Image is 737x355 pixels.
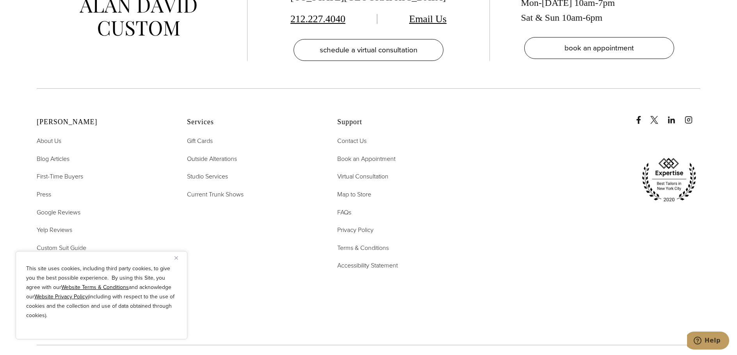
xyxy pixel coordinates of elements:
[337,154,395,164] a: Book an Appointment
[524,37,674,59] a: book an appointment
[26,264,177,320] p: This site uses cookies, including third party cookies, to give you the best possible experience. ...
[337,136,367,145] span: Contact Us
[337,154,395,163] span: Book an Appointment
[337,225,374,235] a: Privacy Policy
[337,136,468,271] nav: Support Footer Nav
[650,108,666,124] a: x/twitter
[668,108,683,124] a: linkedin
[174,256,178,260] img: Close
[37,136,61,146] a: About Us
[294,39,443,61] a: schedule a virtual consultation
[337,172,388,181] span: Virtual Consultation
[37,225,72,234] span: Yelp Reviews
[337,225,374,234] span: Privacy Policy
[37,172,83,181] span: First-Time Buyers
[337,171,388,182] a: Virtual Consultation
[187,136,213,146] a: Gift Cards
[187,190,244,199] span: Current Trunk Shows
[37,154,69,164] a: Blog Articles
[37,190,51,199] span: Press
[37,243,86,253] a: Custom Suit Guide
[337,208,351,217] span: FAQs
[187,136,213,145] span: Gift Cards
[337,118,468,127] h2: Support
[37,154,69,163] span: Blog Articles
[187,171,228,182] a: Studio Services
[337,261,398,270] span: Accessibility Statement
[685,108,700,124] a: instagram
[337,207,351,218] a: FAQs
[37,208,80,217] span: Google Reviews
[320,44,417,55] span: schedule a virtual consultation
[34,293,88,301] a: Website Privacy Policy
[337,189,371,200] a: Map to Store
[687,332,729,351] iframe: Opens a widget where you can chat to one of our agents
[638,155,700,205] img: expertise, best tailors in new york city 2020
[37,171,83,182] a: First-Time Buyers
[37,118,167,127] h2: [PERSON_NAME]
[187,118,318,127] h2: Services
[37,225,72,235] a: Yelp Reviews
[337,260,398,271] a: Accessibility Statement
[61,283,129,291] a: Website Terms & Conditions
[290,13,345,25] a: 212.227.4040
[187,154,237,163] span: Outside Alterations
[564,42,634,54] span: book an appointment
[187,172,228,181] span: Studio Services
[187,136,318,199] nav: Services Footer Nav
[37,243,86,252] span: Custom Suit Guide
[337,190,371,199] span: Map to Store
[337,243,389,252] span: Terms & Conditions
[37,207,80,218] a: Google Reviews
[37,189,51,200] a: Press
[37,136,167,253] nav: Alan David Footer Nav
[187,154,237,164] a: Outside Alterations
[337,243,389,253] a: Terms & Conditions
[337,136,367,146] a: Contact Us
[635,108,649,124] a: Facebook
[187,189,244,200] a: Current Trunk Shows
[37,136,61,145] span: About Us
[409,13,447,25] a: Email Us
[174,253,184,262] button: Close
